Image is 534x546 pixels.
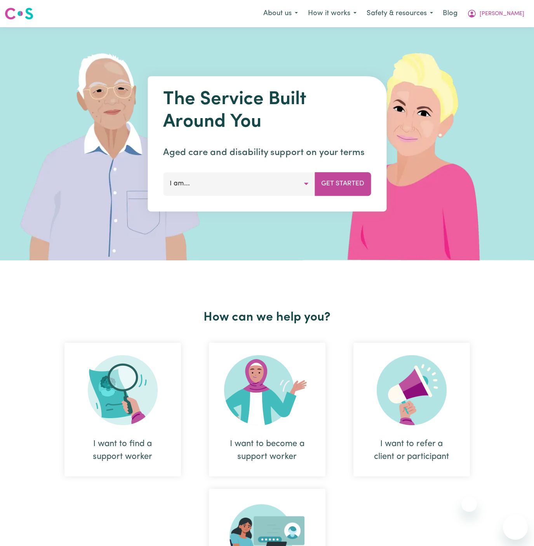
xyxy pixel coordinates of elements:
img: Careseekers logo [5,7,33,21]
button: I am... [163,172,315,195]
button: My Account [462,5,529,22]
div: I want to become a support worker [228,438,307,463]
div: I want to find a support worker [64,343,181,476]
img: Search [88,355,158,425]
h1: The Service Built Around You [163,89,371,133]
img: Become Worker [224,355,310,425]
div: I want to refer a client or participant [372,438,451,463]
div: I want to find a support worker [83,438,162,463]
a: Careseekers logo [5,5,33,23]
a: Blog [438,5,462,22]
iframe: Button to launch messaging window [503,515,528,540]
span: [PERSON_NAME] [480,10,524,18]
img: Refer [377,355,447,425]
button: About us [258,5,303,22]
button: How it works [303,5,362,22]
button: Safety & resources [362,5,438,22]
iframe: Close message [461,496,477,512]
h2: How can we help you? [50,310,484,325]
button: Get Started [315,172,371,195]
div: I want to become a support worker [209,343,325,476]
div: I want to refer a client or participant [353,343,470,476]
p: Aged care and disability support on your terms [163,146,371,160]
